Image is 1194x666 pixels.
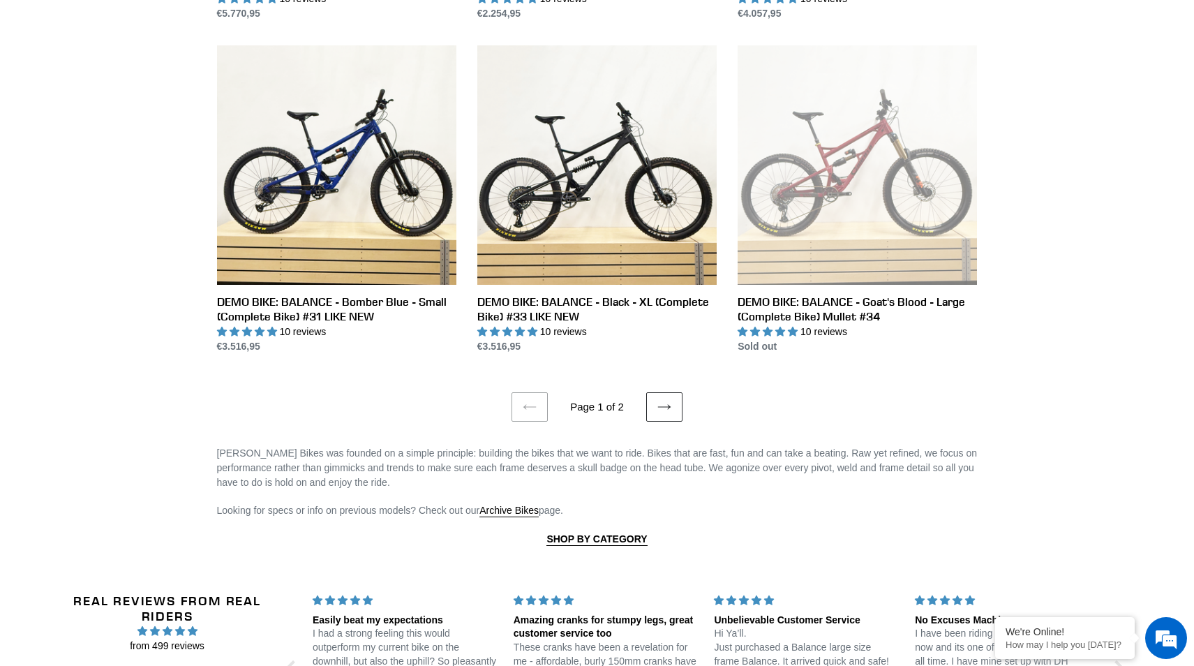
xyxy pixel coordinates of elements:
div: We're Online! [1006,626,1124,637]
div: Easily beat my expectations [313,614,497,628]
div: Navigation go back [15,77,36,98]
li: Page 1 of 2 [551,399,643,415]
a: SHOP BY CATEGORY [546,533,647,546]
a: Archive Bikes [479,505,539,517]
strong: SHOP BY CATEGORY [546,533,647,545]
div: Minimize live chat window [229,7,262,40]
div: No Excuses Machine [915,614,1099,628]
div: Chat with us now [94,78,255,96]
div: 5 stars [313,593,497,608]
img: d_696896380_company_1647369064580_696896380 [45,70,80,105]
div: 5 stars [714,593,898,608]
h2: Real Reviews from Real Riders [60,593,275,623]
span: We're online! [81,176,193,317]
textarea: Type your message and hit 'Enter' [7,381,266,430]
div: 5 stars [514,593,698,608]
div: Amazing cranks for stumpy legs, great customer service too [514,614,698,641]
p: [PERSON_NAME] Bikes was founded on a simple principle: building the bikes that we want to ride. B... [217,446,978,490]
span: from 499 reviews [60,639,275,653]
div: Unbelievable Customer Service [714,614,898,628]
p: How may I help you today? [1006,639,1124,650]
span: Looking for specs or info on previous models? Check out our page. [217,505,564,517]
span: 4.97 stars [60,623,275,639]
div: 5 stars [915,593,1099,608]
